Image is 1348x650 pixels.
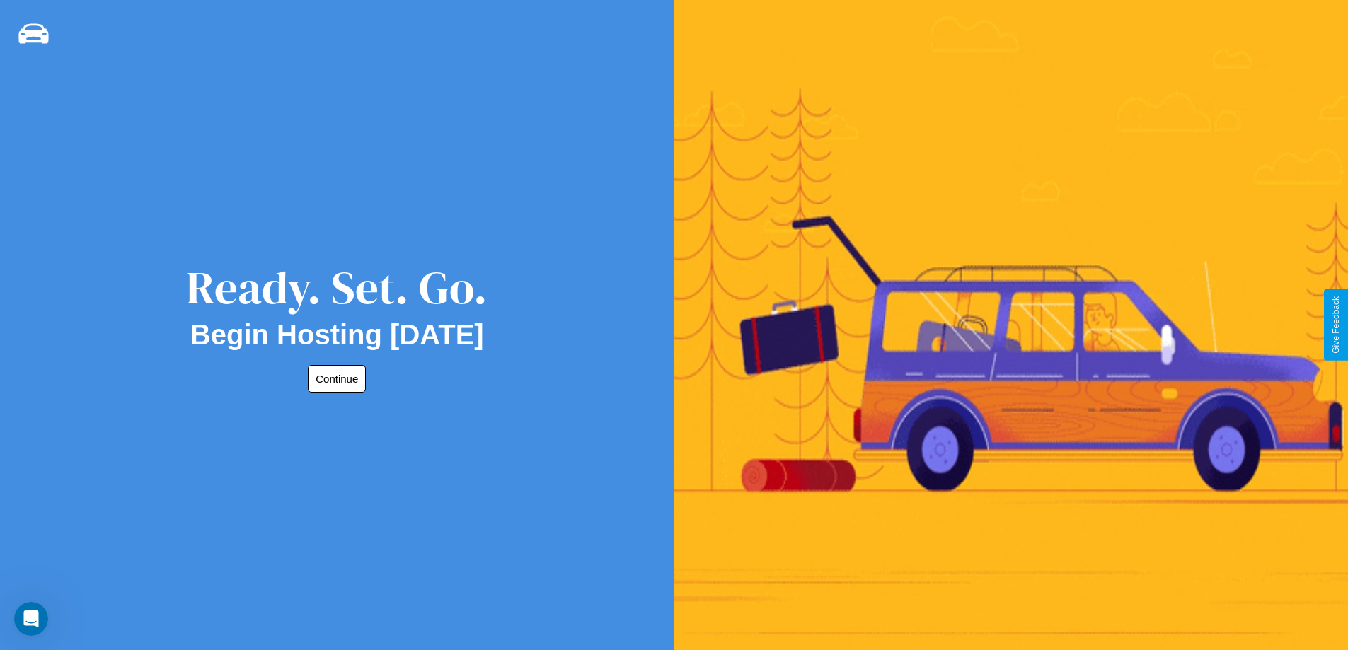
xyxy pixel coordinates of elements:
[308,365,366,393] button: Continue
[190,319,484,351] h2: Begin Hosting [DATE]
[186,256,488,319] div: Ready. Set. Go.
[14,602,48,636] iframe: Intercom live chat
[1331,296,1341,354] div: Give Feedback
